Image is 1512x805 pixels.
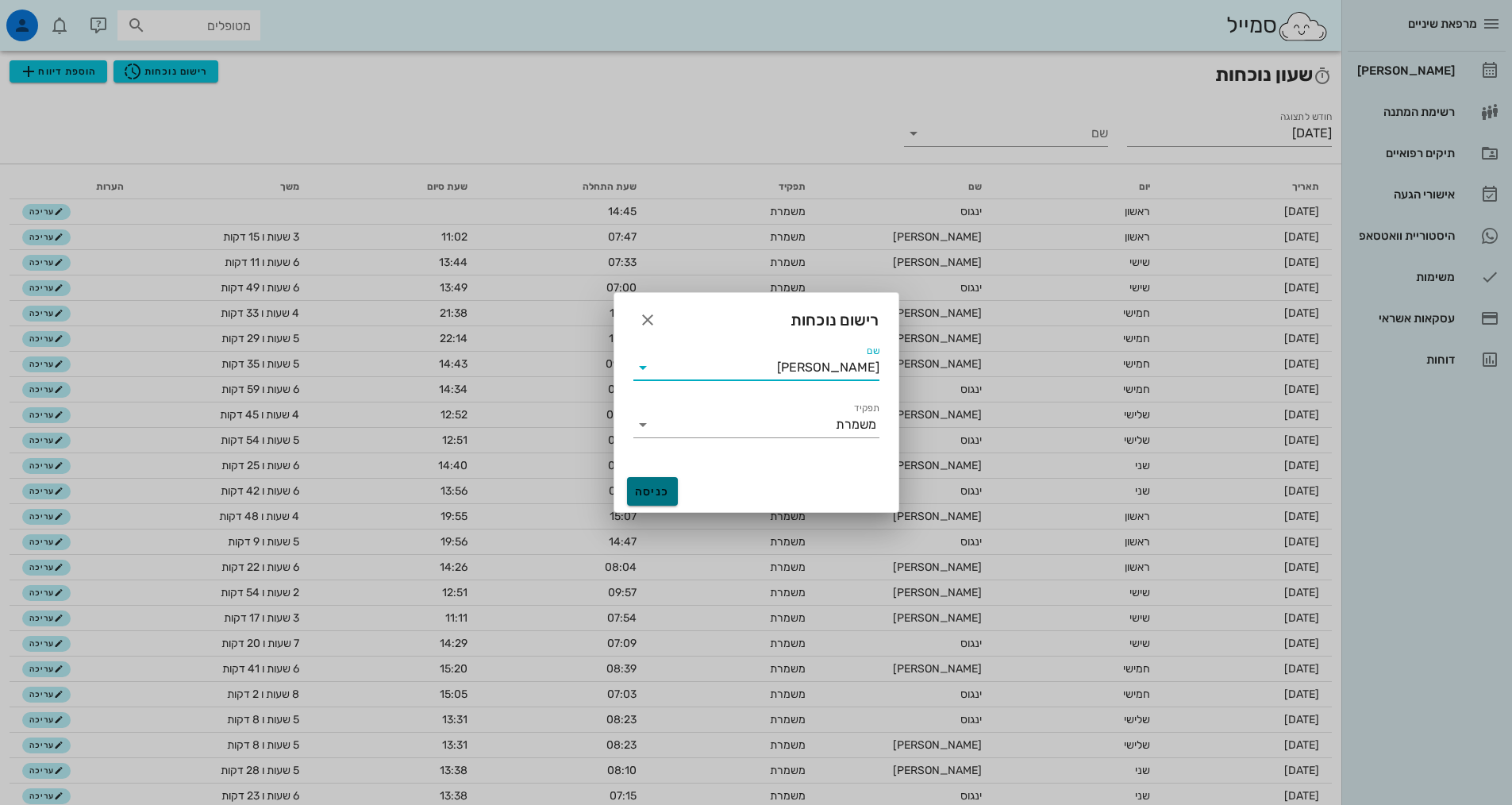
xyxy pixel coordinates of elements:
span: כניסה [633,485,671,499]
div: רישום נוכחות [614,293,898,342]
label: תפקיד [853,402,879,414]
label: שם [867,345,879,357]
div: תפקידמשמרת [633,412,879,437]
div: משמרת [836,418,876,432]
button: כניסה [627,477,678,506]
